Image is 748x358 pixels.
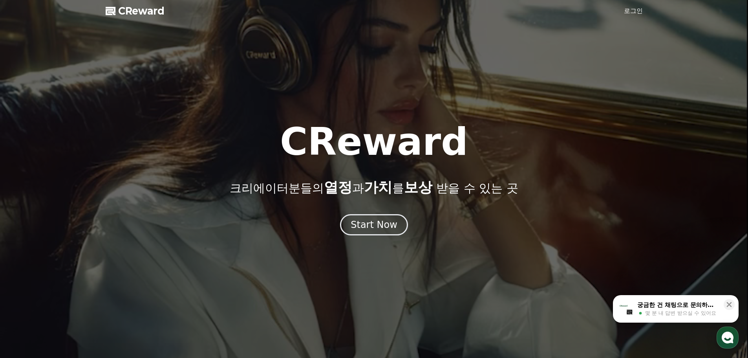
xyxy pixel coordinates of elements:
button: Start Now [340,214,408,235]
span: 보상 [404,179,432,195]
a: CReward [106,5,165,17]
a: 로그인 [624,6,643,16]
p: 크리에이터분들의 과 를 받을 수 있는 곳 [230,180,518,195]
span: 가치 [364,179,392,195]
span: 열정 [324,179,352,195]
a: Start Now [340,222,408,229]
div: Start Now [351,218,397,231]
h1: CReward [280,123,468,161]
span: CReward [118,5,165,17]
